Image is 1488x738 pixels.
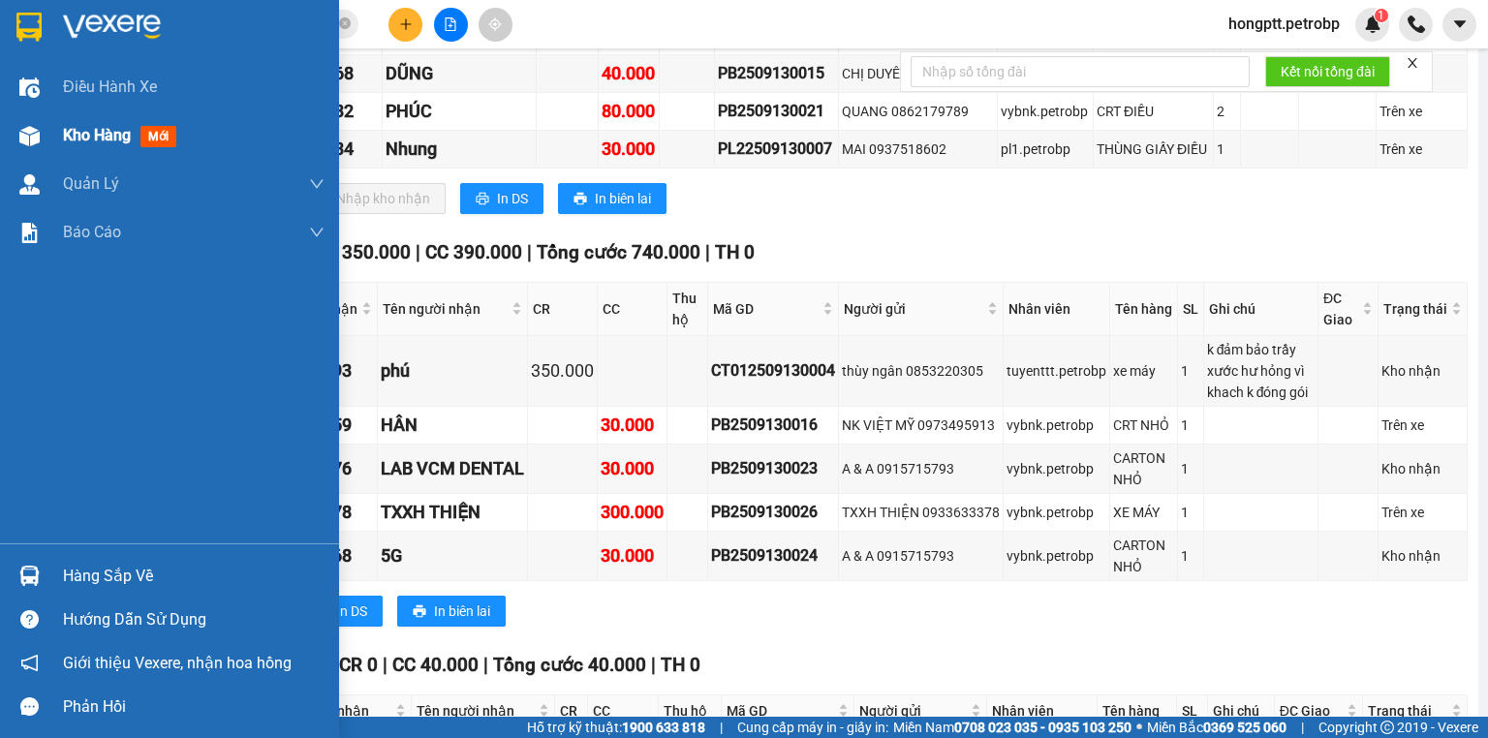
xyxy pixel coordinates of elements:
[661,654,700,676] span: TH 0
[844,298,983,320] span: Người gửi
[20,697,39,716] span: message
[1113,447,1174,490] div: CARTON NHỎ
[711,500,835,524] div: PB2509130026
[413,604,426,620] span: printer
[1181,545,1200,567] div: 1
[1177,695,1208,727] th: SL
[842,360,1000,382] div: thùy ngân 0853220305
[336,600,367,622] span: In DS
[1007,360,1106,382] div: tuyenttt.petrobp
[339,17,351,29] span: close-circle
[651,654,656,676] span: |
[727,700,834,722] span: Mã GD
[63,220,121,244] span: Báo cáo
[708,445,839,494] td: PB2509130023
[987,695,1098,727] th: Nhân viên
[711,413,835,437] div: PB2509130016
[383,654,387,676] span: |
[737,717,888,738] span: Cung cấp máy in - giấy in:
[711,358,835,383] div: CT012509130004
[1113,415,1174,436] div: CRT NHỎ
[392,654,479,676] span: CC 40.000
[842,545,1000,567] div: A & A 0915715793
[1007,502,1106,523] div: vybnk.petrobp
[1408,15,1425,33] img: phone-icon
[381,357,524,384] div: phú
[488,17,502,31] span: aim
[602,136,656,163] div: 30.000
[555,695,588,727] th: CR
[715,93,839,131] td: PB2509130021
[386,136,534,163] div: Nhung
[705,241,710,263] span: |
[527,717,705,738] span: Hỗ trợ kỹ thuật:
[954,720,1131,735] strong: 0708 023 035 - 0935 103 250
[1375,9,1388,22] sup: 1
[1451,15,1469,33] span: caret-down
[314,241,411,263] span: CR 350.000
[378,407,528,445] td: HÂN
[417,700,536,722] span: Tên người nhận
[1098,695,1177,727] th: Tên hàng
[558,183,666,214] button: printerIn biên lai
[595,188,651,209] span: In biên lai
[667,283,708,336] th: Thu hộ
[399,17,413,31] span: plus
[528,283,598,336] th: CR
[708,494,839,532] td: PB2509130026
[381,499,524,526] div: TXXH THIỆN
[1181,458,1200,479] div: 1
[1217,138,1237,160] div: 1
[602,98,656,125] div: 80.000
[718,99,835,123] div: PB2509130021
[460,183,543,214] button: printerIn DS
[388,8,422,42] button: plus
[1207,339,1315,403] div: k đảm bảo trầy xước hư hỏng vì khach k đóng gói
[1381,502,1464,523] div: Trên xe
[1379,138,1464,160] div: Trên xe
[1323,288,1358,330] span: ĐC Giao
[1097,101,1210,122] div: CRT ĐIỀU
[1181,360,1200,382] div: 1
[476,192,489,207] span: printer
[378,445,528,494] td: LAB VCM DENTAL
[299,183,446,214] button: downloadNhập kho nhận
[573,192,587,207] span: printer
[339,15,351,34] span: close-circle
[1136,723,1142,731] span: ⚪️
[527,241,532,263] span: |
[598,283,667,336] th: CC
[381,542,524,569] div: 5G
[19,77,40,98] img: warehouse-icon
[842,101,994,122] div: QUANG 0862179789
[718,61,835,85] div: PB2509130015
[381,412,524,439] div: HÂN
[1380,721,1394,734] span: copyright
[842,63,994,84] div: CHỊ DUYÊN 0932893893
[1213,12,1355,36] span: hongptt.petrobp
[434,600,490,622] span: In biên lai
[1178,283,1204,336] th: SL
[16,13,42,42] img: logo-vxr
[63,692,325,722] div: Phản hồi
[309,176,325,192] span: down
[1381,415,1464,436] div: Trên xe
[537,241,700,263] span: Tổng cước 740.000
[713,298,819,320] span: Mã GD
[397,596,506,627] button: printerIn biên lai
[1442,8,1476,42] button: caret-down
[386,98,534,125] div: PHÚC
[842,138,994,160] div: MAI 0937518602
[378,532,528,581] td: 5G
[1113,360,1174,382] div: xe máy
[20,610,39,629] span: question-circle
[659,695,723,727] th: Thu hộ
[479,8,512,42] button: aim
[383,55,538,93] td: DŨNG
[711,543,835,568] div: PB2509130024
[715,55,839,93] td: PB2509130015
[1378,9,1384,22] span: 1
[383,131,538,169] td: Nhung
[1113,535,1174,577] div: CARTON NHỎ
[601,499,664,526] div: 300.000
